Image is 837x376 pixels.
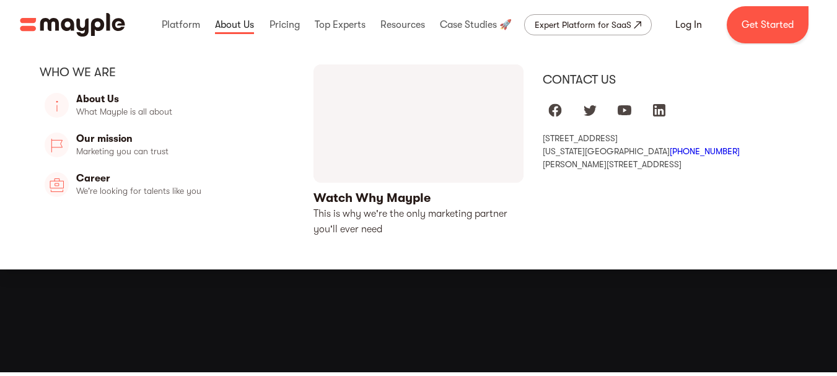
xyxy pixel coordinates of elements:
div: Resources [377,5,428,45]
a: Mayple at LinkedIn [647,98,672,123]
a: [PHONE_NUMBER] [670,146,740,156]
img: facebook logo [548,103,563,118]
a: Get Started [727,6,809,43]
img: Mayple logo [20,13,125,37]
div: Pricing [266,5,303,45]
img: twitter logo [582,103,597,118]
a: Mayple at Facebook [543,98,567,123]
a: Log In [660,10,717,40]
div: About Us [212,5,257,45]
div: Contact us [543,72,797,88]
a: Expert Platform for SaaS [524,14,652,35]
img: linkedIn [652,103,667,118]
a: open lightbox [313,64,524,237]
img: youtube logo [617,103,632,118]
a: Mayple at Youtube [612,98,637,123]
a: Mayple at Twitter [577,98,602,123]
div: [STREET_ADDRESS] [US_STATE][GEOGRAPHIC_DATA] [PERSON_NAME][STREET_ADDRESS] [543,133,797,170]
div: Expert Platform for SaaS [535,17,631,32]
div: Top Experts [312,5,369,45]
div: Who we are [40,64,294,81]
div: Platform [159,5,203,45]
a: home [20,13,125,37]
